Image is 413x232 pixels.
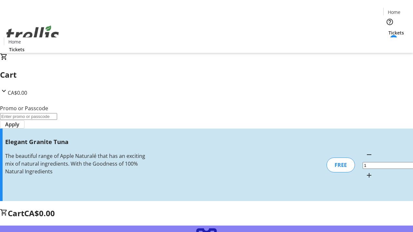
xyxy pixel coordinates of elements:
a: Home [384,9,404,15]
h3: Elegant Granite Tuna [5,137,146,146]
span: Home [388,9,400,15]
div: FREE [327,158,355,172]
span: CA$0.00 [24,208,55,218]
span: Home [8,38,21,45]
div: The beautiful range of Apple Naturalé that has an exciting mix of natural ingredients. With the G... [5,152,146,175]
span: Apply [5,121,19,128]
button: Cart [383,36,396,49]
span: CA$0.00 [8,89,27,96]
a: Tickets [4,46,30,53]
img: Orient E2E Organization jrbnBDtHAO's Logo [4,18,61,51]
a: Home [4,38,25,45]
a: Tickets [383,29,409,36]
span: Tickets [388,29,404,36]
button: Increment by one [363,169,376,182]
button: Help [383,15,396,28]
span: Tickets [9,46,25,53]
button: Decrement by one [363,148,376,161]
